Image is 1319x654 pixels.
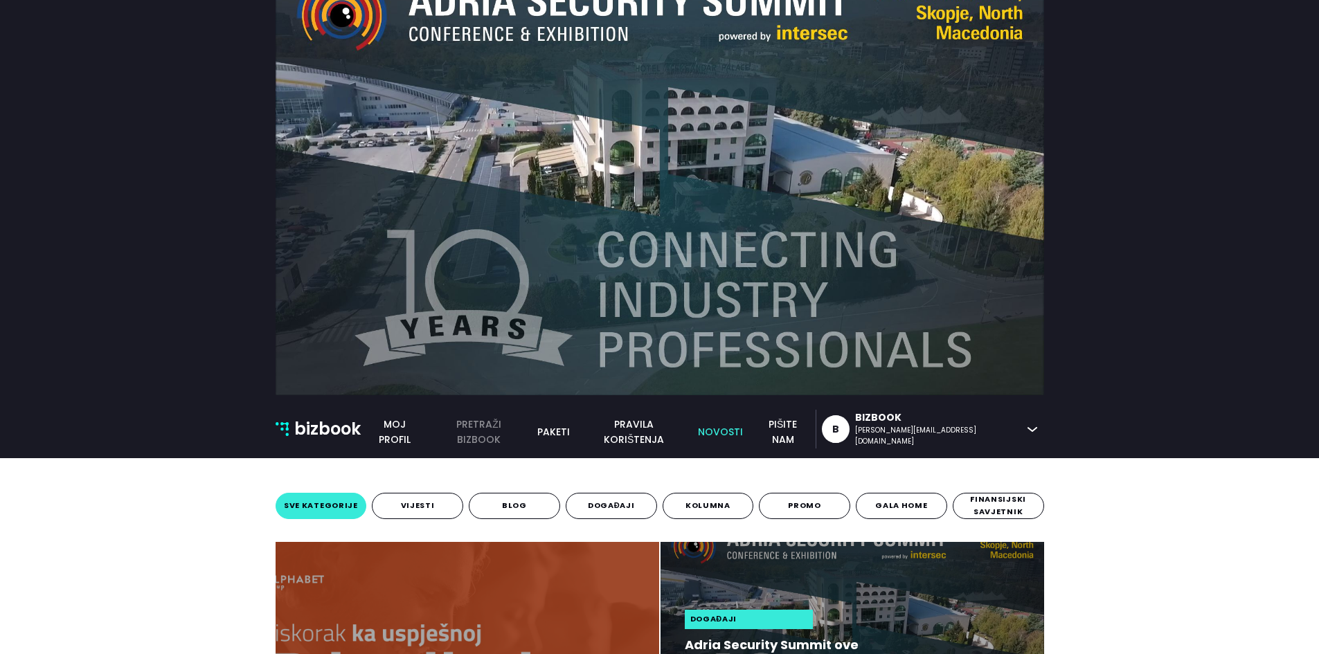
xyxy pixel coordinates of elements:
button: gala home [856,493,947,519]
span: događaji [588,500,635,511]
span: promo [788,500,821,511]
img: bizbook [276,422,289,436]
div: [PERSON_NAME][EMAIL_ADDRESS][DOMAIN_NAME] [855,425,1021,447]
span: gala home [875,500,927,511]
a: bizbook [276,416,361,442]
button: kolumna [663,493,754,519]
button: promo [759,493,850,519]
div: Bizbook [855,410,1021,425]
a: pišite nam [751,417,815,447]
a: pravila korištenja [578,417,690,447]
span: događaji [690,613,737,625]
div: B [832,415,839,443]
button: finansijski savjetnik [953,493,1044,519]
a: Moj profil [361,417,429,447]
p: bizbook [294,416,361,442]
a: novosti [690,424,751,439]
span: sve kategorije [284,500,358,511]
span: kolumna [685,500,730,511]
button: sve kategorije [276,493,367,519]
button: vijesti [372,493,463,519]
span: blog [502,500,527,511]
span: vijesti [401,500,435,511]
button: blog [469,493,560,519]
span: finansijski savjetnik [958,493,1039,518]
a: paketi [529,424,578,439]
button: događaji [566,493,657,519]
a: pretraži bizbook [429,417,529,447]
